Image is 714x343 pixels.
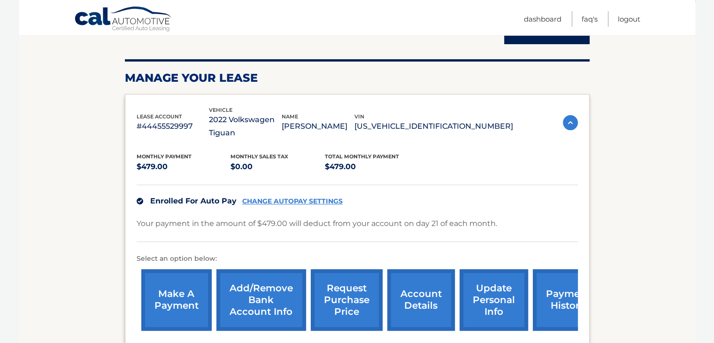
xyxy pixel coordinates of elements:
[137,253,578,265] p: Select an option below:
[230,153,288,160] span: Monthly sales Tax
[282,120,354,133] p: [PERSON_NAME]
[618,11,640,27] a: Logout
[325,153,399,160] span: Total Monthly Payment
[209,107,232,113] span: vehicle
[582,11,598,27] a: FAQ's
[150,196,237,205] span: Enrolled For Auto Pay
[209,113,282,140] p: 2022 Volkswagen Tiguan
[282,113,298,120] span: name
[137,217,497,230] p: Your payment in the amount of $479.00 will deduct from your account on day 21 of each month.
[325,160,419,173] p: $479.00
[137,153,192,160] span: Monthly Payment
[137,120,209,133] p: #44455529997
[563,115,578,130] img: accordion-active.svg
[533,269,603,331] a: payment history
[216,269,306,331] a: Add/Remove bank account info
[125,71,590,85] h2: Manage Your Lease
[387,269,455,331] a: account details
[137,160,231,173] p: $479.00
[137,198,143,204] img: check.svg
[141,269,212,331] a: make a payment
[354,113,364,120] span: vin
[137,113,182,120] span: lease account
[311,269,383,331] a: request purchase price
[460,269,528,331] a: update personal info
[524,11,561,27] a: Dashboard
[230,160,325,173] p: $0.00
[242,197,343,205] a: CHANGE AUTOPAY SETTINGS
[74,6,173,33] a: Cal Automotive
[354,120,513,133] p: [US_VEHICLE_IDENTIFICATION_NUMBER]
